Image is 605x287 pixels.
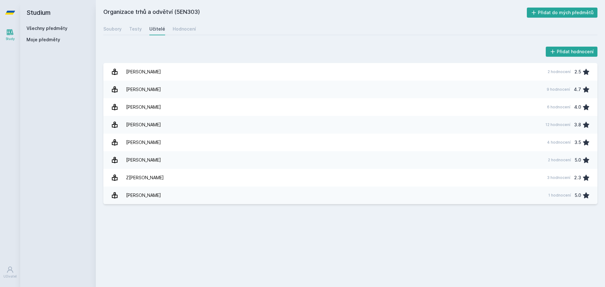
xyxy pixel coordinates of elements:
[574,83,581,96] div: 4.7
[103,23,122,35] a: Soubory
[103,187,597,204] a: [PERSON_NAME] 1 hodnocení 5.0
[547,175,570,180] div: 3 hodnocení
[574,118,581,131] div: 3.8
[103,151,597,169] a: [PERSON_NAME] 2 hodnocení 5.0
[126,83,161,96] div: [PERSON_NAME]
[26,37,60,43] span: Moje předměty
[129,26,142,32] div: Testy
[3,274,17,279] div: Uživatel
[548,193,571,198] div: 1 hodnocení
[103,169,597,187] a: Z[PERSON_NAME] 3 hodnocení 2.3
[126,136,161,149] div: [PERSON_NAME]
[548,69,571,74] div: 2 hodnocení
[126,101,161,113] div: [PERSON_NAME]
[129,23,142,35] a: Testy
[1,25,19,44] a: Study
[103,8,527,18] h2: Organizace trhů a odvětví (5EN303)
[546,47,598,57] button: Přidat hodnocení
[126,171,164,184] div: Z[PERSON_NAME]
[6,37,15,41] div: Study
[575,154,581,166] div: 5.0
[103,116,597,134] a: [PERSON_NAME] 12 hodnocení 3.8
[574,171,581,184] div: 2.3
[1,263,19,282] a: Uživatel
[545,122,570,127] div: 12 hodnocení
[103,81,597,98] a: [PERSON_NAME] 9 hodnocení 4.7
[547,140,571,145] div: 4 hodnocení
[103,63,597,81] a: [PERSON_NAME] 2 hodnocení 2.5
[574,136,581,149] div: 3.5
[103,26,122,32] div: Soubory
[173,26,196,32] div: Hodnocení
[173,23,196,35] a: Hodnocení
[548,158,571,163] div: 2 hodnocení
[126,189,161,202] div: [PERSON_NAME]
[527,8,598,18] button: Přidat do mých předmětů
[126,118,161,131] div: [PERSON_NAME]
[149,23,165,35] a: Učitelé
[574,66,581,78] div: 2.5
[26,26,67,31] a: Všechny předměty
[575,189,581,202] div: 5.0
[547,87,570,92] div: 9 hodnocení
[149,26,165,32] div: Učitelé
[126,154,161,166] div: [PERSON_NAME]
[574,101,581,113] div: 4.0
[126,66,161,78] div: [PERSON_NAME]
[103,134,597,151] a: [PERSON_NAME] 4 hodnocení 3.5
[103,98,597,116] a: [PERSON_NAME] 6 hodnocení 4.0
[547,105,570,110] div: 6 hodnocení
